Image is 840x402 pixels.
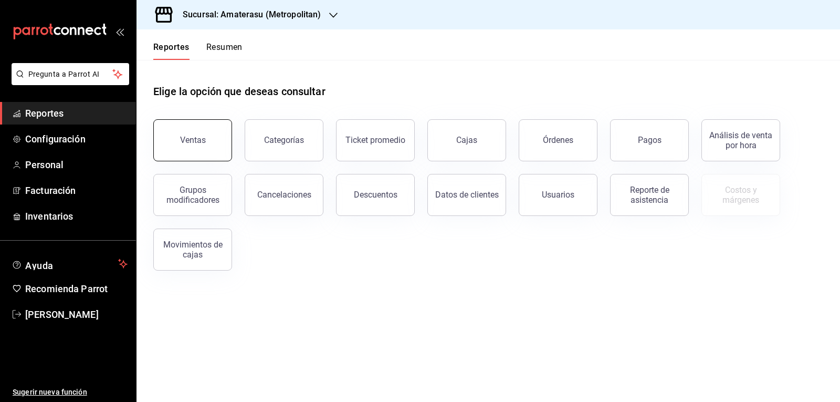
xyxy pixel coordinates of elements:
[25,282,128,296] span: Recomienda Parrot
[610,119,689,161] button: Pagos
[701,174,780,216] button: Contrata inventarios para ver este reporte
[25,106,128,120] span: Reportes
[153,84,325,99] h1: Elige la opción que deseas consultar
[245,174,323,216] button: Cancelaciones
[456,134,478,147] div: Cajas
[153,119,232,161] button: Ventas
[206,42,243,60] button: Resumen
[28,69,113,80] span: Pregunta a Parrot AI
[336,174,415,216] button: Descuentos
[617,185,682,205] div: Reporte de asistencia
[435,190,499,200] div: Datos de clientes
[345,135,405,145] div: Ticket promedio
[153,42,243,60] div: navigation tabs
[7,76,129,87] a: Pregunta a Parrot AI
[25,132,128,146] span: Configuración
[427,174,506,216] button: Datos de clientes
[427,119,506,161] a: Cajas
[519,174,597,216] button: Usuarios
[542,190,574,200] div: Usuarios
[708,130,773,150] div: Análisis de venta por hora
[610,174,689,216] button: Reporte de asistencia
[519,119,597,161] button: Órdenes
[160,185,225,205] div: Grupos modificadores
[354,190,397,200] div: Descuentos
[153,229,232,271] button: Movimientos de cajas
[638,135,661,145] div: Pagos
[174,8,321,21] h3: Sucursal: Amaterasu (Metropolitan)
[257,190,311,200] div: Cancelaciones
[25,257,114,270] span: Ayuda
[701,119,780,161] button: Análisis de venta por hora
[264,135,304,145] div: Categorías
[245,119,323,161] button: Categorías
[25,158,128,172] span: Personal
[25,183,128,198] span: Facturación
[153,174,232,216] button: Grupos modificadores
[160,240,225,260] div: Movimientos de cajas
[336,119,415,161] button: Ticket promedio
[543,135,573,145] div: Órdenes
[13,387,128,398] span: Sugerir nueva función
[708,185,773,205] div: Costos y márgenes
[25,307,128,322] span: [PERSON_NAME]
[12,63,129,85] button: Pregunta a Parrot AI
[180,135,206,145] div: Ventas
[25,209,128,223] span: Inventarios
[115,27,124,36] button: open_drawer_menu
[153,42,190,60] button: Reportes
